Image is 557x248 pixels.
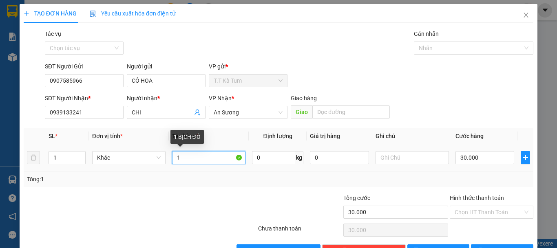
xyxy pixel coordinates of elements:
span: Định lượng [263,133,292,139]
span: Giá trị hàng [310,133,340,139]
input: Ghi Chú [376,151,449,164]
span: TẠO ĐƠN HÀNG [24,10,77,17]
input: VD: Bàn, Ghế [172,151,245,164]
span: Khác [97,151,161,164]
span: VP Nhận [209,95,232,101]
span: Gửi: [7,8,20,16]
input: 0 [310,151,369,164]
span: kg [295,151,303,164]
span: Tổng cước [343,195,370,201]
div: Người nhận [127,94,206,103]
div: 0902484409 [7,26,72,38]
div: Lý Thường Kiệt [78,7,144,26]
div: 0944950115 [78,36,144,48]
span: plus [521,154,530,161]
div: Người gửi [127,62,206,71]
div: Chưa thanh toán [257,224,343,238]
div: VP gửi [209,62,287,71]
div: SĐT Người Nhận [45,94,124,103]
button: plus [521,151,530,164]
span: user-add [194,109,201,116]
span: Giao [291,105,312,119]
label: Hình thức thanh toán [450,195,504,201]
div: VINH [7,17,72,26]
div: 30.000 [77,53,144,64]
div: 1 BỊCH ĐỒ [170,130,204,144]
span: Cước hàng [455,133,484,139]
span: Đơn vị tính [92,133,123,139]
label: Gán nhãn [414,31,439,37]
div: Tổng: 1 [27,175,216,184]
span: T.T Kà Tum [214,75,283,87]
span: Nhận: [78,8,97,16]
span: SL [49,133,55,139]
span: Yêu cầu xuất hóa đơn điện tử [90,10,176,17]
img: icon [90,11,96,17]
div: BẢO [78,26,144,36]
span: CC : [77,55,88,63]
input: Dọc đường [312,105,390,119]
th: Ghi chú [372,128,452,144]
span: plus [24,11,29,16]
div: T.T Kà Tum [7,7,72,17]
span: An Sương [214,106,283,119]
span: Giao hàng [291,95,317,101]
button: delete [27,151,40,164]
div: SĐT Người Gửi [45,62,124,71]
button: Close [515,4,537,27]
span: close [523,12,529,18]
label: Tác vụ [45,31,61,37]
